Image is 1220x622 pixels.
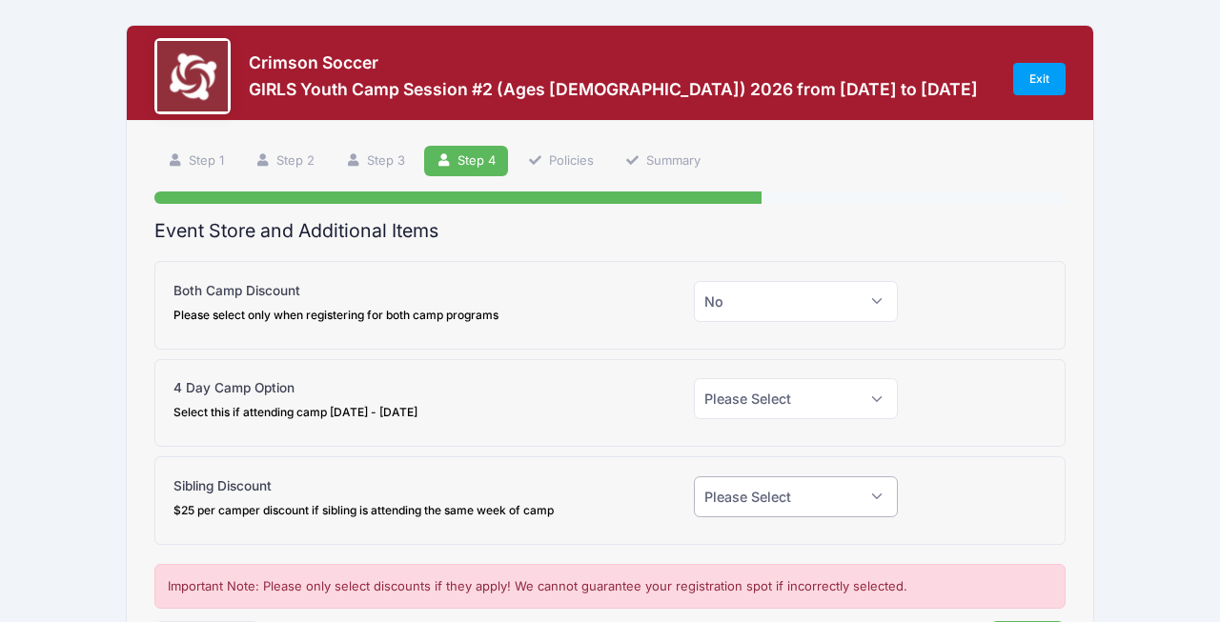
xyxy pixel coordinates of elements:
label: Sibling Discount [173,476,554,519]
label: Both Camp Discount [173,281,498,324]
div: Important Note: Please only select discounts if they apply! We cannot guarantee your registration... [154,564,1066,610]
a: Step 1 [154,146,236,177]
a: Step 4 [424,146,509,177]
div: $25 per camper discount if sibling is attending the same week of camp [173,502,554,519]
h3: Crimson Soccer [249,52,978,72]
a: Summary [612,146,713,177]
a: Exit [1013,63,1067,95]
label: 4 Day Camp Option [173,378,417,421]
div: Please select only when registering for both camp programs [173,307,498,324]
a: Step 3 [333,146,417,177]
h2: Event Store and Additional Items [154,220,1066,242]
a: Policies [515,146,606,177]
h3: GIRLS Youth Camp Session #2 (Ages [DEMOGRAPHIC_DATA]) 2026 from [DATE] to [DATE] [249,79,978,99]
div: Select this if attending camp [DATE] - [DATE] [173,404,417,421]
a: Step 2 [242,146,327,177]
